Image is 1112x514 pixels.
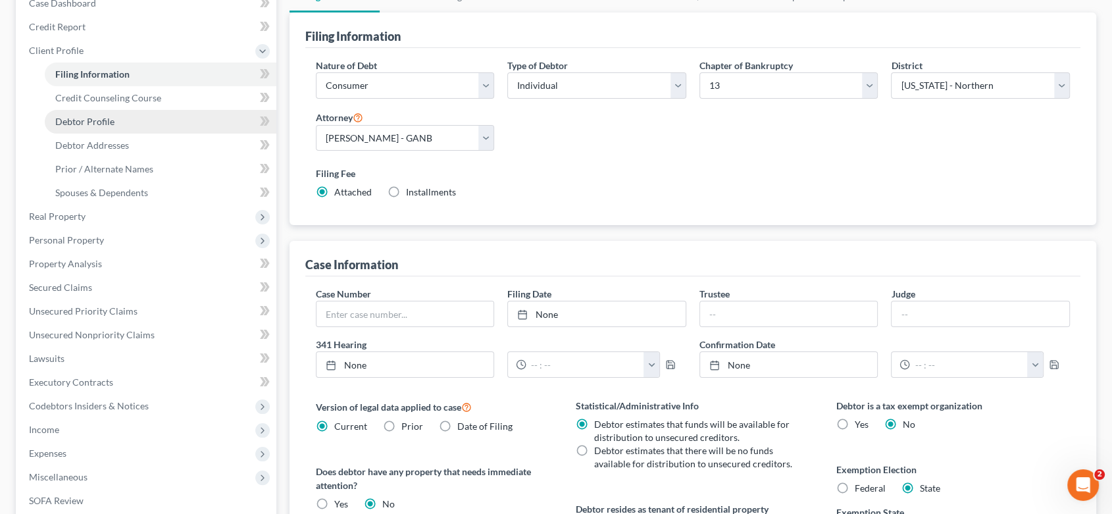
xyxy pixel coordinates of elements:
span: 2 [1094,469,1105,480]
label: Debtor is a tax exempt organization [836,399,1071,413]
span: Date of Filing [457,421,513,432]
a: Executory Contracts [18,371,276,394]
label: Case Number [316,287,371,301]
a: Credit Report [18,15,276,39]
a: Unsecured Priority Claims [18,299,276,323]
span: Real Property [29,211,86,222]
label: Statistical/Administrative Info [576,399,810,413]
span: Executory Contracts [29,376,113,388]
a: Filing Information [45,63,276,86]
a: Debtor Profile [45,110,276,134]
a: Credit Counseling Course [45,86,276,110]
span: Debtor Addresses [55,140,129,151]
span: Credit Report [29,21,86,32]
span: State [920,482,940,494]
input: -- : -- [526,352,644,377]
a: Lawsuits [18,347,276,371]
span: Debtor estimates that there will be no funds available for distribution to unsecured creditors. [594,445,792,469]
span: Miscellaneous [29,471,88,482]
label: Trustee [699,287,730,301]
span: Spouses & Dependents [55,187,148,198]
span: Property Analysis [29,258,102,269]
input: -- [700,301,878,326]
label: Filing Fee [316,167,1071,180]
div: Filing Information [305,28,401,44]
span: Installments [406,186,456,197]
label: Chapter of Bankruptcy [699,59,793,72]
span: Client Profile [29,45,84,56]
span: Expenses [29,448,66,459]
span: Prior [401,421,423,432]
input: -- : -- [910,352,1028,377]
label: Filing Date [507,287,551,301]
div: Case Information [305,257,398,272]
span: Unsecured Nonpriority Claims [29,329,155,340]
a: SOFA Review [18,489,276,513]
input: -- [892,301,1069,326]
a: Secured Claims [18,276,276,299]
label: 341 Hearing [309,338,693,351]
span: Federal [855,482,886,494]
span: SOFA Review [29,495,84,506]
span: Personal Property [29,234,104,245]
label: Does debtor have any property that needs immediate attention? [316,465,550,492]
label: Version of legal data applied to case [316,399,550,415]
a: Unsecured Nonpriority Claims [18,323,276,347]
span: Current [334,421,367,432]
span: No [382,498,395,509]
span: Unsecured Priority Claims [29,305,138,317]
a: Property Analysis [18,252,276,276]
span: Codebtors Insiders & Notices [29,400,149,411]
a: Debtor Addresses [45,134,276,157]
label: Nature of Debt [316,59,377,72]
label: Judge [891,287,915,301]
label: Confirmation Date [693,338,1076,351]
span: Income [29,424,59,435]
span: No [903,419,915,430]
span: Debtor Profile [55,116,114,127]
iframe: Intercom live chat [1067,469,1099,501]
a: Spouses & Dependents [45,181,276,205]
a: Prior / Alternate Names [45,157,276,181]
a: None [316,352,494,377]
span: Credit Counseling Course [55,92,161,103]
span: Prior / Alternate Names [55,163,153,174]
span: Lawsuits [29,353,64,364]
span: Yes [855,419,869,430]
label: Attorney [316,109,363,125]
label: Exemption Election [836,463,1071,476]
span: Secured Claims [29,282,92,293]
label: District [891,59,922,72]
span: Yes [334,498,348,509]
span: Debtor estimates that funds will be available for distribution to unsecured creditors. [594,419,790,443]
a: None [508,301,686,326]
input: Enter case number... [316,301,494,326]
span: Attached [334,186,372,197]
label: Type of Debtor [507,59,568,72]
a: None [700,352,878,377]
span: Filing Information [55,68,130,80]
